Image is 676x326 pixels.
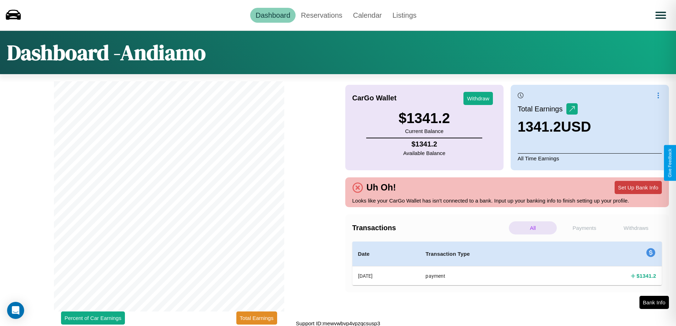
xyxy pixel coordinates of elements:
h3: $ 1341.2 [399,110,450,126]
a: Reservations [296,8,348,23]
p: Withdraws [612,221,660,234]
h4: Uh Oh! [363,182,400,193]
th: payment [420,266,564,286]
a: Listings [387,8,422,23]
h4: $ 1341.2 [403,140,445,148]
p: All Time Earnings [518,153,662,163]
h4: Transaction Type [425,250,558,258]
h1: Dashboard - Andiamo [7,38,206,67]
a: Dashboard [250,8,296,23]
button: Open menu [651,5,671,25]
h3: 1341.2 USD [518,119,591,135]
a: Calendar [348,8,387,23]
p: Available Balance [403,148,445,158]
p: Current Balance [399,126,450,136]
p: Payments [560,221,608,234]
button: Percent of Car Earnings [61,311,125,325]
h4: Transactions [352,224,507,232]
h4: Date [358,250,414,258]
button: Withdraw [463,92,493,105]
div: Give Feedback [667,149,672,177]
p: Total Earnings [518,103,566,115]
button: Bank Info [639,296,669,309]
p: All [509,221,557,234]
h4: CarGo Wallet [352,94,397,102]
div: Open Intercom Messenger [7,302,24,319]
button: Total Earnings [236,311,277,325]
h4: $ 1341.2 [637,272,656,280]
p: Looks like your CarGo Wallet has isn't connected to a bank. Input up your banking info to finish ... [352,196,662,205]
button: Set Up Bank Info [615,181,662,194]
th: [DATE] [352,266,420,286]
table: simple table [352,242,662,285]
